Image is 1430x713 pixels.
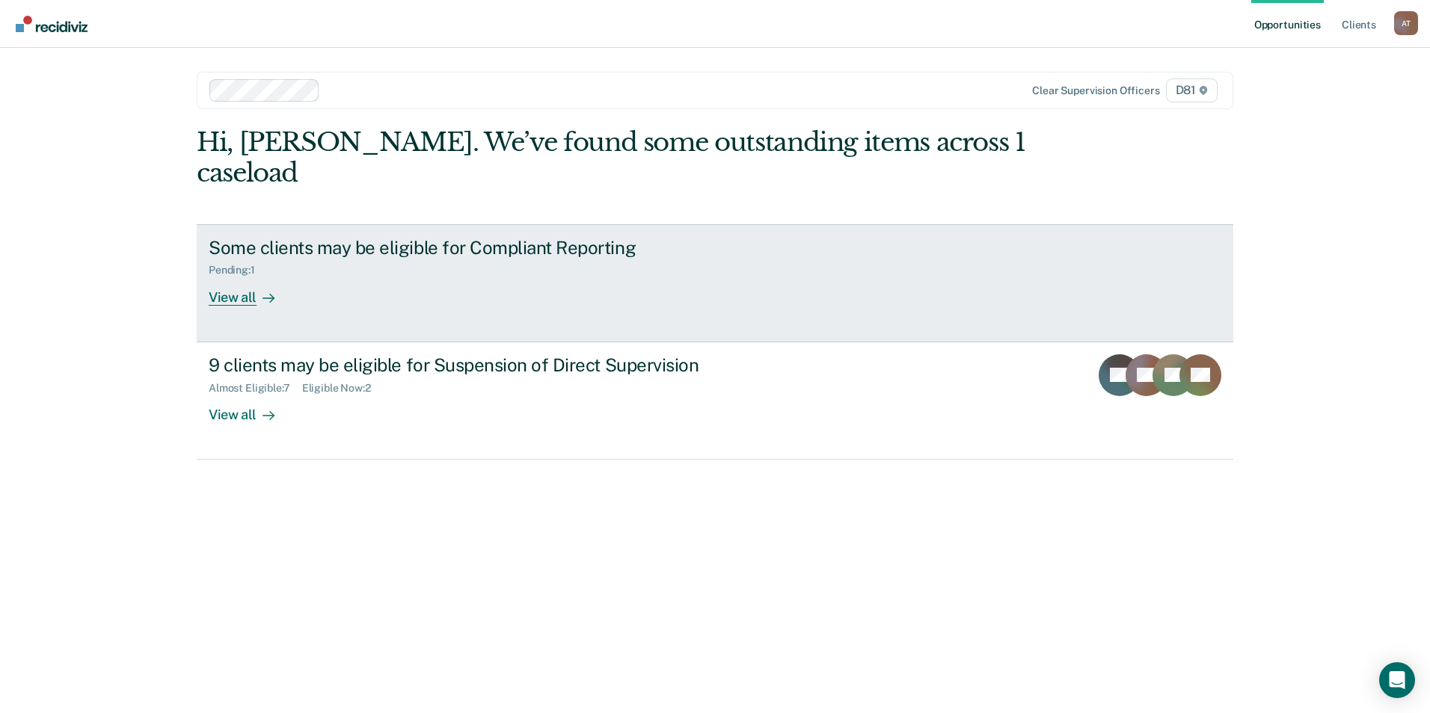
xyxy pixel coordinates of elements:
[1032,84,1159,97] div: Clear supervision officers
[16,16,88,32] img: Recidiviz
[1394,11,1418,35] button: Profile dropdown button
[1379,662,1415,698] div: Open Intercom Messenger
[197,127,1026,188] div: Hi, [PERSON_NAME]. We’ve found some outstanding items across 1 caseload
[302,382,383,395] div: Eligible Now : 2
[1166,78,1218,102] span: D81
[209,277,292,306] div: View all
[209,237,734,259] div: Some clients may be eligible for Compliant Reporting
[1394,11,1418,35] div: A T
[209,382,302,395] div: Almost Eligible : 7
[209,264,267,277] div: Pending : 1
[209,394,292,423] div: View all
[209,354,734,376] div: 9 clients may be eligible for Suspension of Direct Supervision
[197,224,1233,342] a: Some clients may be eligible for Compliant ReportingPending:1View all
[197,342,1233,460] a: 9 clients may be eligible for Suspension of Direct SupervisionAlmost Eligible:7Eligible Now:2View...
